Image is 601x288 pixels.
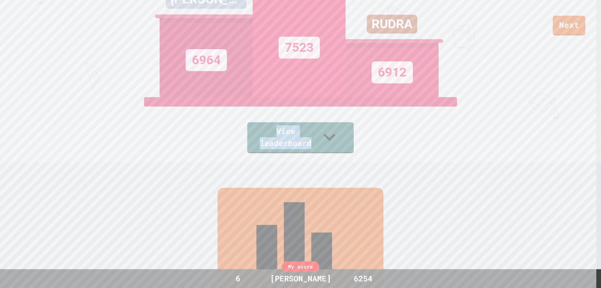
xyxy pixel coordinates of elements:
div: 6912 [372,61,413,83]
div: 6254 [340,273,387,285]
div: RUDRA [367,15,417,34]
a: View leaderboard [247,122,354,153]
div: 7523 [279,37,320,59]
div: [PERSON_NAME] [264,273,337,285]
div: 6964 [186,49,227,71]
a: Next [553,16,585,35]
div: 6 [214,273,261,285]
div: My score [282,261,319,272]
